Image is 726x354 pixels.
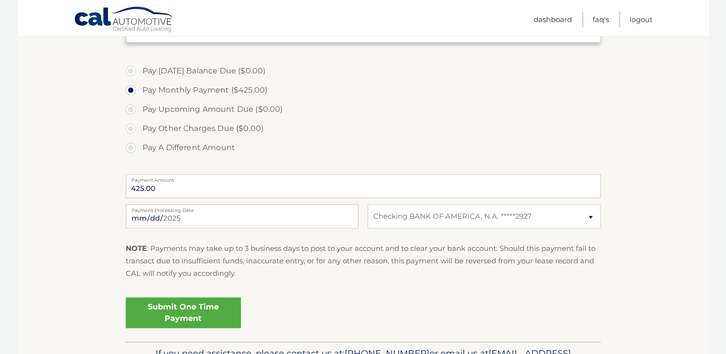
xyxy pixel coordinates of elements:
a: Logout [630,12,653,27]
label: Pay Upcoming Amount Due ($0.00) [126,100,601,119]
input: Payment Amount [126,174,601,198]
strong: NOTE [126,244,147,253]
a: FAQ's [593,12,609,27]
label: Pay Monthly Payment ($425.00) [126,81,601,100]
label: Pay A Different Amount [126,138,601,157]
p: : Payments may take up to 3 business days to post to your account and to clear your bank account.... [126,242,601,280]
input: Payment Date [126,204,358,228]
label: Payment Amount [126,174,601,182]
a: Dashboard [534,12,572,27]
label: Pay Other Charges Due ($0.00) [126,119,601,138]
label: Payment Processing Date [126,204,358,212]
label: Pay [DATE] Balance Due ($0.00) [126,61,601,81]
a: Submit One Time Payment [126,297,241,328]
a: Cal Automotive [74,6,175,34]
